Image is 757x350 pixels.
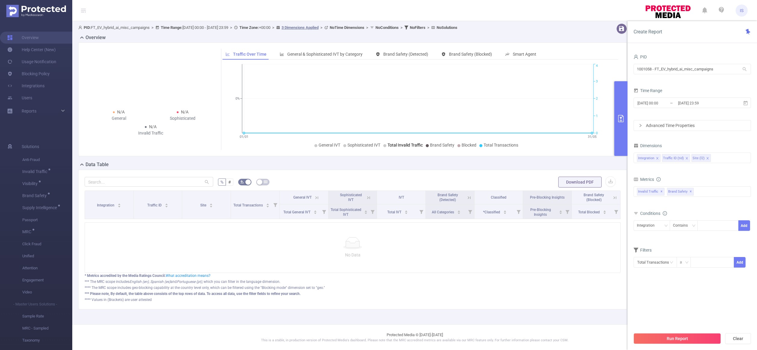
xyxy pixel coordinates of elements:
[118,205,121,207] i: icon: caret-down
[7,44,56,56] a: Help Center (New)
[22,141,39,153] span: Solutions
[740,5,743,17] span: IS
[331,208,361,217] span: Total Sophisticated IVT
[690,188,692,195] span: ✕
[22,310,72,322] span: Sample Rate
[147,203,163,207] span: Traffic ID
[117,203,121,206] div: Sort
[22,322,72,334] span: MRC - Sampled
[387,210,402,214] span: Total IVT
[603,209,606,211] i: icon: caret-up
[22,169,49,174] span: Invalid Traffic
[85,285,621,290] div: **** The MRC scope includes geo-blocking capability at the country level only, which can be filte...
[7,56,56,68] a: Usage Notification
[266,203,269,206] div: Sort
[347,143,380,147] span: Sophisticated IVT
[293,195,312,200] span: General IVT
[233,203,264,207] span: Total Transactions
[432,210,455,214] span: All Categories
[603,209,606,213] div: Sort
[563,204,572,219] i: Filter menu
[663,211,667,215] i: icon: info-circle
[612,204,620,219] i: Filter menu
[514,204,523,219] i: Filter menu
[559,209,562,211] i: icon: caret-up
[313,209,317,213] div: Sort
[151,115,215,122] div: Sophisticated
[235,97,240,101] tspan: 0%
[466,204,474,219] i: Filter menu
[637,154,661,162] li: Integration
[239,25,259,30] b: Time Zone:
[22,274,72,286] span: Engagement
[457,212,460,213] i: icon: caret-down
[22,230,33,234] span: MRC
[97,203,115,207] span: Integration
[503,209,507,211] i: icon: caret-up
[399,25,404,30] span: >
[738,220,750,231] button: Add
[368,204,377,219] i: Filter menu
[181,110,188,114] span: N/A
[233,52,266,57] span: Traffic Over Time
[86,34,106,41] h2: Overview
[22,109,36,113] span: Reports
[691,154,711,162] li: Site (l2)
[559,209,562,213] div: Sort
[364,212,368,213] i: icon: caret-down
[430,143,454,147] span: Brand Safety
[660,188,663,195] span: ✕
[84,25,91,30] b: PID:
[287,52,363,57] span: General & Sophisticated IVT by Category
[85,291,621,296] div: *** Please note, By default, the table above consists of the top rows of data. To access all data...
[266,205,269,207] i: icon: caret-down
[90,252,615,258] p: No Data
[85,274,166,278] b: * Metrics accredited by the Media Ratings Council.
[7,80,45,92] a: Integrations
[7,32,39,44] a: Overview
[7,92,32,104] a: Users
[663,154,684,162] div: Traffic ID (tid)
[673,221,692,231] div: Contains
[7,68,50,80] a: Blocking Policy
[117,110,125,114] span: N/A
[637,221,659,231] div: Integration
[634,177,654,182] span: Metrics
[664,224,668,228] i: icon: down
[410,25,425,30] b: No Filters
[282,25,319,30] u: 3 Dimensions Applied
[634,143,662,148] span: Dimensions
[530,208,551,217] span: Pre-Blocking Insights
[364,25,370,30] span: >
[634,333,721,344] button: Run Report
[484,143,518,147] span: Total Transactions
[637,188,665,196] span: Invalid Traffic
[313,209,317,211] i: icon: caret-up
[22,214,72,226] span: Passport
[457,209,461,213] div: Sort
[271,191,279,219] i: Filter menu
[22,194,49,198] span: Brand Safety
[264,180,267,184] i: icon: table
[678,99,726,107] input: End date
[603,212,606,213] i: icon: caret-down
[596,79,598,83] tspan: 3
[656,157,659,160] i: icon: close
[503,209,507,213] div: Sort
[313,212,317,213] i: icon: caret-down
[150,25,155,30] span: >
[228,25,234,30] span: >
[118,203,121,204] i: icon: caret-up
[558,177,602,187] button: Download PDF
[283,210,311,214] span: Total General IVT
[530,195,565,200] span: Pre-Blocking Insights
[513,52,536,57] span: Smart Agent
[22,181,40,186] span: Visibility
[119,130,183,136] div: Invalid Traffic
[240,180,244,184] i: icon: bg-colors
[22,238,72,250] span: Click Fraud
[78,25,457,30] span: FT_EV_hybrid_ai_misc_campaigns [DATE] 00:00 - [DATE] 23:59 +00:00
[725,333,751,344] button: Clear
[404,212,408,213] i: icon: caret-down
[165,203,168,204] i: icon: caret-up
